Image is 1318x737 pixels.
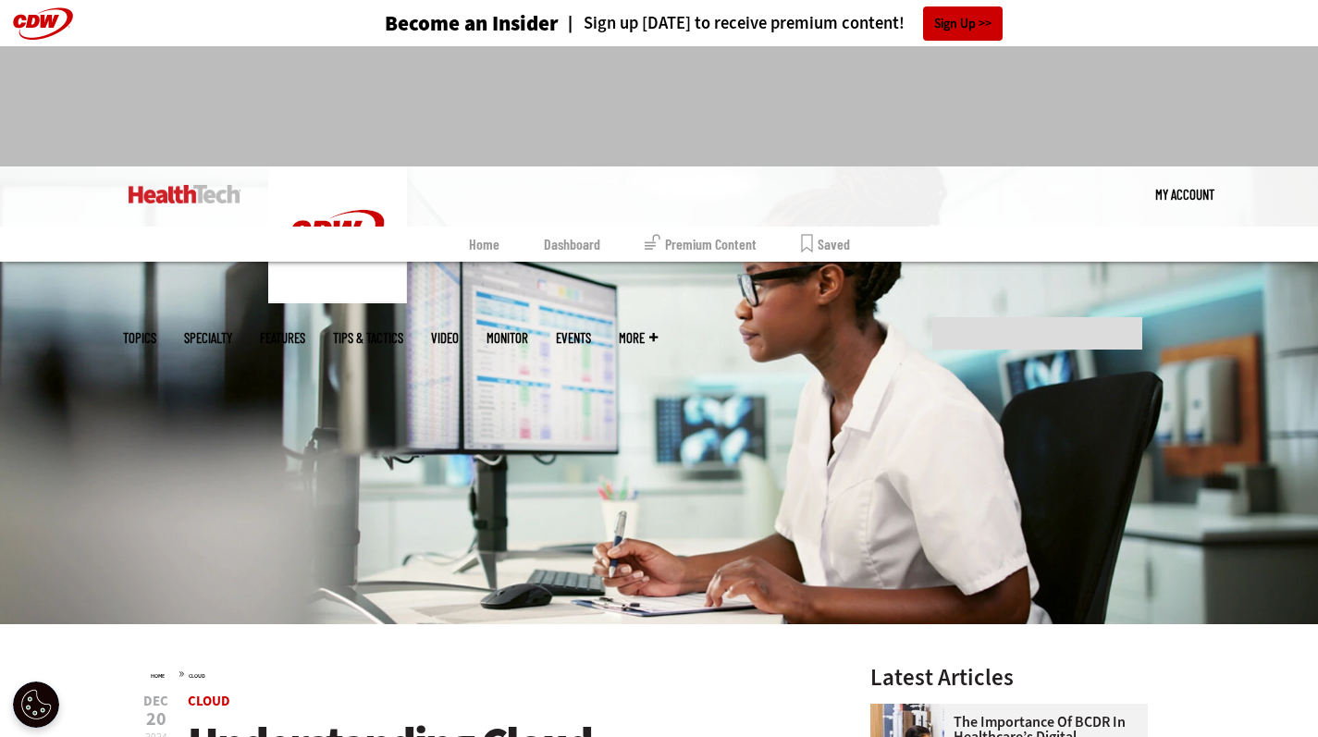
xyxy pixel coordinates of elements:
a: Saved [801,227,850,262]
a: Sign up [DATE] to receive premium content! [559,15,905,32]
span: More [619,331,658,345]
div: Cookie Settings [13,682,59,728]
a: CDW [268,289,407,308]
span: Topics [123,331,156,345]
a: Video [431,331,459,345]
iframe: advertisement [323,65,996,148]
a: Become an Insider [315,13,559,34]
img: Home [268,166,407,303]
a: Tips & Tactics [333,331,403,345]
a: Doctors reviewing tablet [870,704,954,719]
a: Home [151,672,165,680]
a: Dashboard [544,227,600,262]
a: My Account [1155,166,1214,222]
button: Open Preferences [13,682,59,728]
div: User menu [1155,166,1214,222]
img: Home [129,185,240,203]
h3: Latest Articles [870,666,1148,689]
h3: Become an Insider [385,13,559,34]
a: Sign Up [923,6,1003,41]
a: Events [556,331,591,345]
a: Home [469,227,499,262]
span: 20 [142,710,171,729]
span: Dec [142,694,171,708]
a: Premium Content [645,227,757,262]
a: Features [260,331,305,345]
span: Specialty [184,331,232,345]
a: MonITor [487,331,528,345]
div: » [151,666,822,681]
a: Cloud [189,672,205,680]
a: Cloud [188,692,230,710]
